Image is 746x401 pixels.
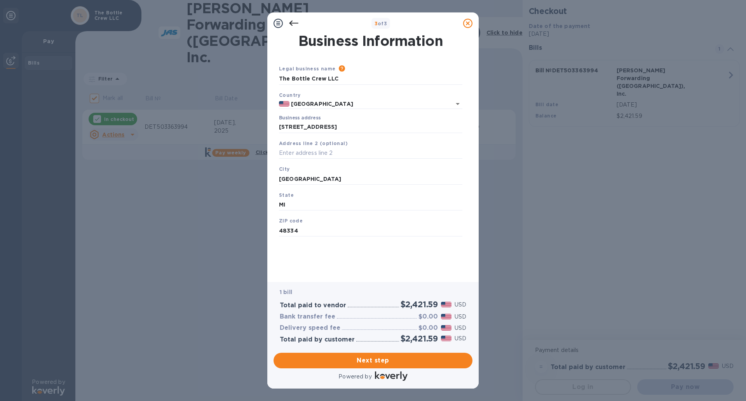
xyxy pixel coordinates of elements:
h3: $0.00 [418,324,438,332]
h3: $0.00 [418,313,438,320]
img: USD [441,336,451,341]
img: USD [441,302,451,307]
b: ZIP code [279,218,303,224]
b: Address line 2 (optional) [279,140,348,146]
input: Enter legal business name [279,73,462,85]
p: USD [455,313,466,321]
label: Business address [279,116,321,121]
b: of 3 [375,21,387,26]
input: Select country [289,99,441,109]
button: Next step [274,353,472,368]
h3: Total paid by customer [280,336,355,343]
b: City [279,166,290,172]
img: Logo [375,371,408,381]
h3: Total paid to vendor [280,302,346,309]
h3: Delivery speed fee [280,324,340,332]
span: Next step [280,356,466,365]
h2: $2,421.59 [401,334,438,343]
img: USD [441,325,451,331]
input: Enter state [279,199,462,211]
p: USD [455,324,466,332]
input: Enter address [279,121,462,133]
h2: $2,421.59 [401,299,438,309]
p: Powered by [338,373,371,381]
b: 1 bill [280,289,292,295]
h3: Bank transfer fee [280,313,335,320]
img: USD [441,314,451,319]
b: Legal business name [279,66,336,72]
img: US [279,101,289,107]
button: Open [452,98,463,109]
input: Enter address line 2 [279,147,462,159]
input: Enter city [279,173,462,185]
h1: Business Information [277,33,464,49]
p: USD [455,301,466,309]
b: Country [279,92,301,98]
input: Enter ZIP code [279,225,462,236]
span: 3 [375,21,378,26]
p: USD [455,334,466,343]
b: State [279,192,294,198]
